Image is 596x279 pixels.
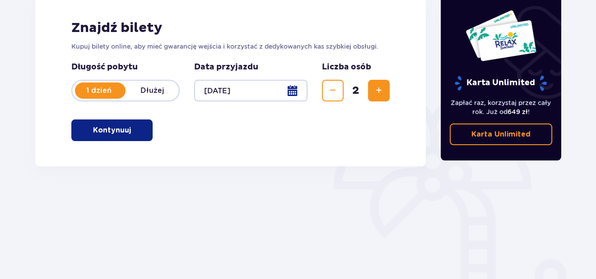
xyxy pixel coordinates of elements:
[368,80,390,101] button: Zwiększ
[471,129,531,139] p: Karta Unlimited
[345,84,366,97] span: 2
[322,62,371,73] p: Liczba osób
[93,125,131,135] p: Kontynuuj
[72,86,126,96] p: 1 dzień
[508,108,528,115] span: 649 zł
[126,86,179,96] p: Dłużej
[450,98,553,116] p: Zapłać raz, korzystaj przez cały rok. Już od !
[71,19,390,37] h2: Znajdź bilety
[450,123,553,145] a: Karta Unlimited
[194,62,258,73] p: Data przyjazdu
[71,62,180,73] p: Długość pobytu
[454,75,548,91] p: Karta Unlimited
[71,42,390,51] p: Kupuj bilety online, aby mieć gwarancję wejścia i korzystać z dedykowanych kas szybkiej obsługi.
[465,9,537,62] img: Dwie karty całoroczne do Suntago z napisem 'UNLIMITED RELAX', na białym tle z tropikalnymi liśćmi...
[71,119,153,141] button: Kontynuuj
[322,80,344,101] button: Zmniejsz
